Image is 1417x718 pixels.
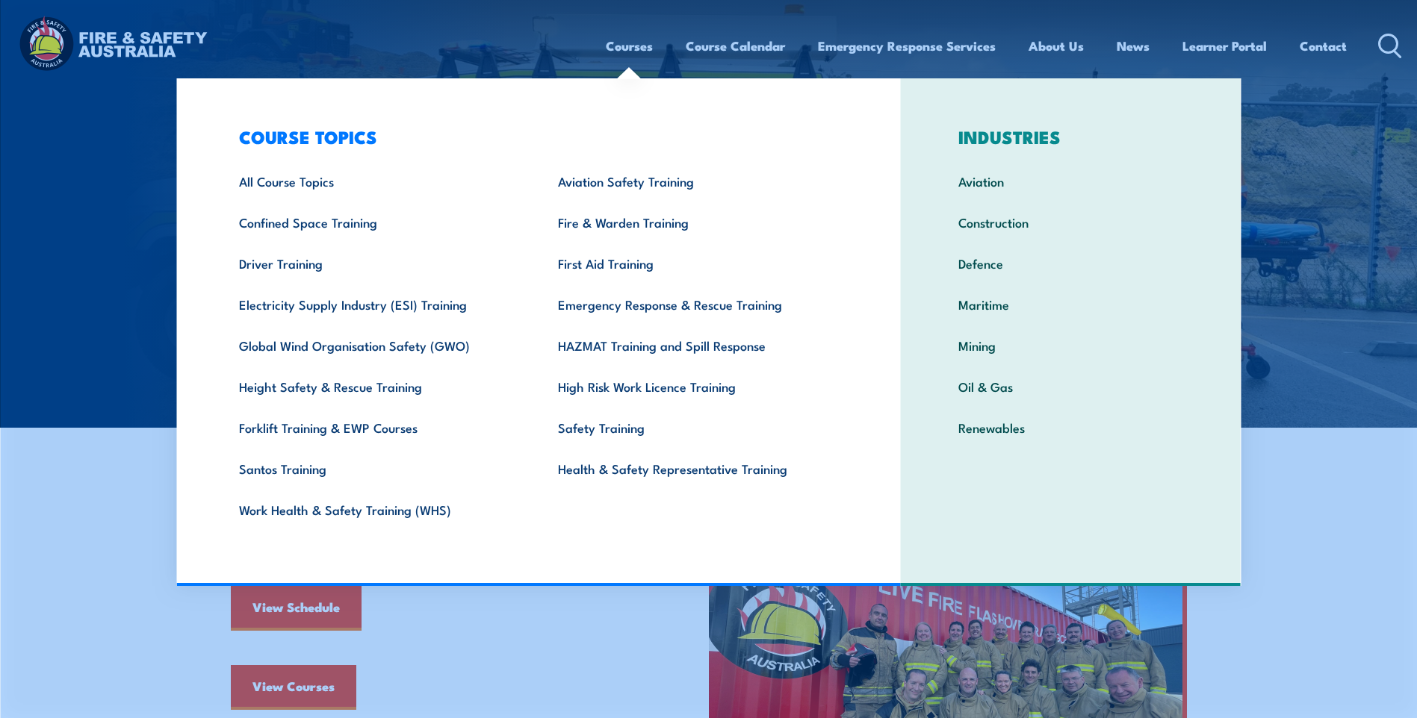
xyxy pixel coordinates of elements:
a: Confined Space Training [216,202,535,243]
a: Electricity Supply Industry (ESI) Training [216,284,535,325]
a: Learner Portal [1182,26,1267,66]
a: Height Safety & Rescue Training [216,366,535,407]
a: Course Calendar [686,26,785,66]
a: High Risk Work Licence Training [535,366,854,407]
a: Santos Training [216,448,535,489]
a: Emergency Response & Rescue Training [535,284,854,325]
h3: INDUSTRIES [935,126,1206,147]
a: Contact [1300,26,1347,66]
a: Construction [935,202,1206,243]
a: HAZMAT Training and Spill Response [535,325,854,366]
a: Aviation Safety Training [535,160,854,202]
a: Mining [935,325,1206,366]
a: Courses [606,26,653,66]
a: Global Wind Organisation Safety (GWO) [216,325,535,366]
a: View Courses [231,665,356,710]
a: Emergency Response Services [818,26,996,66]
a: All Course Topics [216,160,535,202]
a: Defence [935,243,1206,284]
h3: COURSE TOPICS [216,126,854,147]
a: Renewables [935,407,1206,448]
a: Work Health & Safety Training (WHS) [216,489,535,530]
a: Driver Training [216,243,535,284]
a: First Aid Training [535,243,854,284]
a: Aviation [935,160,1206,202]
a: News [1117,26,1150,66]
a: Health & Safety Representative Training [535,448,854,489]
a: Fire & Warden Training [535,202,854,243]
a: View Schedule [231,586,362,631]
a: About Us [1029,26,1084,66]
a: Maritime [935,284,1206,325]
a: Forklift Training & EWP Courses [216,407,535,448]
a: Oil & Gas [935,366,1206,407]
a: Safety Training [535,407,854,448]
